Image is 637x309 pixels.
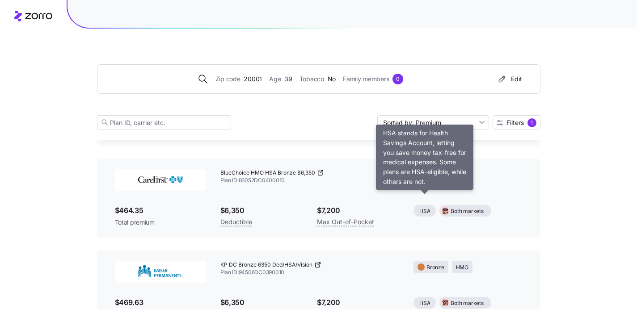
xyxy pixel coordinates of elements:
[493,115,540,129] button: Filters1
[451,207,483,216] span: Both markets
[377,115,489,129] input: Sort by
[317,217,374,227] span: Max Out-of-Pocket
[493,72,526,86] button: Edit
[343,74,389,84] span: Family members
[220,261,312,269] span: KP DC Bronze 6350 Ded/HSA/Vision
[220,177,400,184] span: Plan ID: 86052DC0400010
[300,74,324,84] span: Tobacco
[115,261,206,283] img: Kaiser Permanente
[220,169,315,177] span: BlueChoice HMO HSA Bronze $6,350
[220,269,400,276] span: Plan ID: 94506DC0390010
[115,297,206,308] span: $469.63
[527,118,536,127] div: 1
[392,74,403,84] div: 0
[284,74,292,84] span: 39
[506,120,524,126] span: Filters
[456,263,468,272] span: HMO
[115,205,206,216] span: $464.35
[220,205,303,216] span: $6,350
[317,205,399,216] span: $7,200
[451,299,483,308] span: Both markets
[97,115,231,129] input: Plan ID, carrier etc.
[497,75,522,84] div: Edit
[220,217,252,227] span: Deductible
[328,74,336,84] span: No
[419,207,430,216] span: HSA
[269,74,281,84] span: Age
[115,218,206,227] span: Total premium
[115,169,206,191] img: CareFirst BlueCross BlueShield
[215,74,240,84] span: Zip code
[244,74,262,84] span: 20001
[426,263,444,272] span: Bronze
[220,297,303,308] span: $6,350
[317,297,399,308] span: $7,200
[426,171,444,180] span: Bronze
[419,299,430,308] span: HSA
[456,171,468,180] span: HMO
